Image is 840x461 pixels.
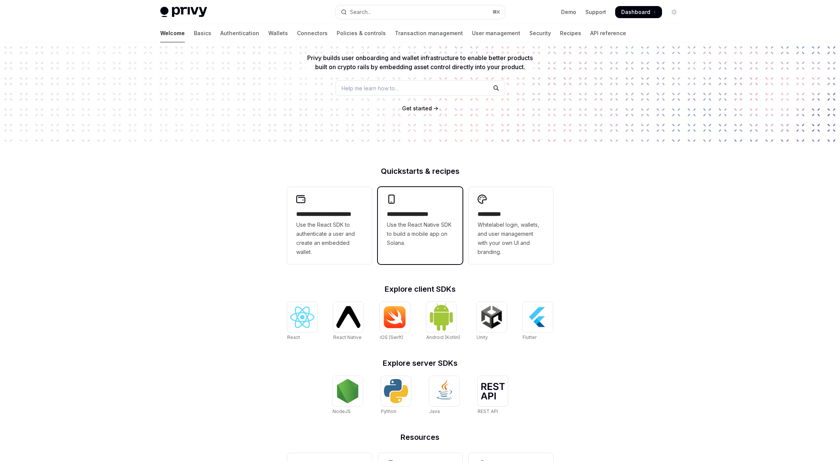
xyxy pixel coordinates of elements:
[402,105,432,111] span: Get started
[287,433,553,441] h2: Resources
[160,7,207,17] img: light logo
[561,8,576,16] a: Demo
[590,24,626,42] a: API reference
[380,334,403,340] span: iOS (Swift)
[429,376,459,415] a: JavaJava
[526,305,550,329] img: Flutter
[384,379,408,403] img: Python
[621,8,650,16] span: Dashboard
[287,167,553,175] h2: Quickstarts & recipes
[287,359,553,367] h2: Explore server SDKs
[402,105,432,112] a: Get started
[476,334,488,340] span: Unity
[429,408,440,414] span: Java
[333,376,363,415] a: NodeJSNodeJS
[336,379,360,403] img: NodeJS
[296,220,363,257] span: Use the React SDK to authenticate a user and create an embedded wallet.
[268,24,288,42] a: Wallets
[481,383,505,399] img: REST API
[336,5,505,19] button: Open search
[426,302,460,341] a: Android (Kotlin)Android (Kotlin)
[492,9,500,15] span: ⌘ K
[378,187,463,264] a: **** **** **** ***Use the React Native SDK to build a mobile app on Solana.
[380,302,410,341] a: iOS (Swift)iOS (Swift)
[478,220,544,257] span: Whitelabel login, wallets, and user management with your own UI and branding.
[469,187,553,264] a: **** *****Whitelabel login, wallets, and user management with your own UI and branding.
[342,84,399,92] span: Help me learn how to…
[160,24,185,42] a: Welcome
[287,334,300,340] span: React
[476,302,507,341] a: UnityUnity
[426,334,460,340] span: Android (Kotlin)
[290,306,314,328] img: React
[220,24,259,42] a: Authentication
[297,24,328,42] a: Connectors
[478,376,508,415] a: REST APIREST API
[523,302,553,341] a: FlutterFlutter
[336,306,360,328] img: React Native
[307,54,533,71] span: Privy builds user onboarding and wallet infrastructure to enable better products built on crypto ...
[387,220,453,248] span: Use the React Native SDK to build a mobile app on Solana.
[383,306,407,328] img: iOS (Swift)
[478,408,498,414] span: REST API
[350,8,371,17] div: Search...
[194,24,211,42] a: Basics
[529,24,551,42] a: Security
[381,376,411,415] a: PythonPython
[432,379,456,403] img: Java
[480,305,504,329] img: Unity
[585,8,606,16] a: Support
[333,302,364,341] a: React NativeReact Native
[333,408,351,414] span: NodeJS
[472,24,520,42] a: User management
[337,24,386,42] a: Policies & controls
[287,285,553,293] h2: Explore client SDKs
[429,303,453,331] img: Android (Kotlin)
[333,334,362,340] span: React Native
[523,334,537,340] span: Flutter
[381,408,396,414] span: Python
[560,24,581,42] a: Recipes
[287,302,317,341] a: ReactReact
[395,24,463,42] a: Transaction management
[668,6,680,18] button: Toggle dark mode
[615,6,662,18] a: Dashboard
